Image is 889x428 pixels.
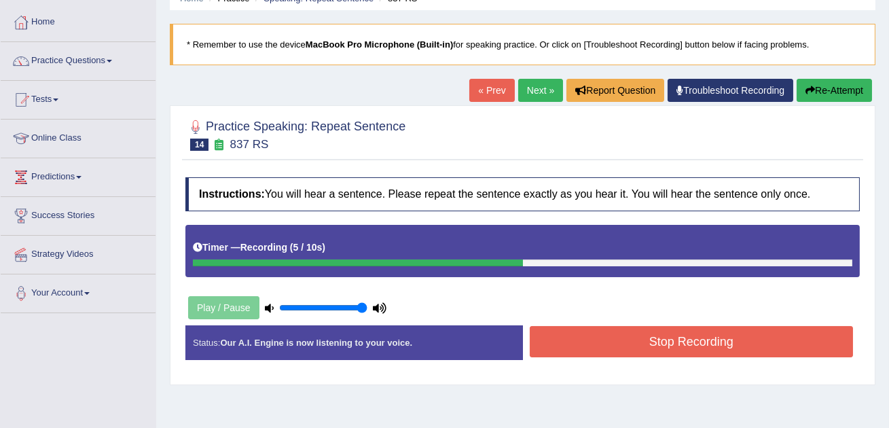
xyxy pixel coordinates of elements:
[1,42,156,76] a: Practice Questions
[566,79,664,102] button: Report Question
[185,117,405,151] h2: Practice Speaking: Repeat Sentence
[1,197,156,231] a: Success Stories
[185,325,523,360] div: Status:
[1,81,156,115] a: Tests
[1,120,156,154] a: Online Class
[185,177,860,211] h4: You will hear a sentence. Please repeat the sentence exactly as you hear it. You will hear the se...
[290,242,293,253] b: (
[1,274,156,308] a: Your Account
[469,79,514,102] a: « Prev
[190,139,208,151] span: 14
[220,338,412,348] strong: Our A.I. Engine is now listening to your voice.
[230,138,269,151] small: 837 RS
[240,242,287,253] b: Recording
[293,242,323,253] b: 5 / 10s
[1,158,156,192] a: Predictions
[518,79,563,102] a: Next »
[212,139,226,151] small: Exam occurring question
[797,79,872,102] button: Re-Attempt
[199,188,265,200] b: Instructions:
[530,326,854,357] button: Stop Recording
[1,3,156,37] a: Home
[1,236,156,270] a: Strategy Videos
[306,39,453,50] b: MacBook Pro Microphone (Built-in)
[170,24,875,65] blockquote: * Remember to use the device for speaking practice. Or click on [Troubleshoot Recording] button b...
[668,79,793,102] a: Troubleshoot Recording
[322,242,325,253] b: )
[193,243,325,253] h5: Timer —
